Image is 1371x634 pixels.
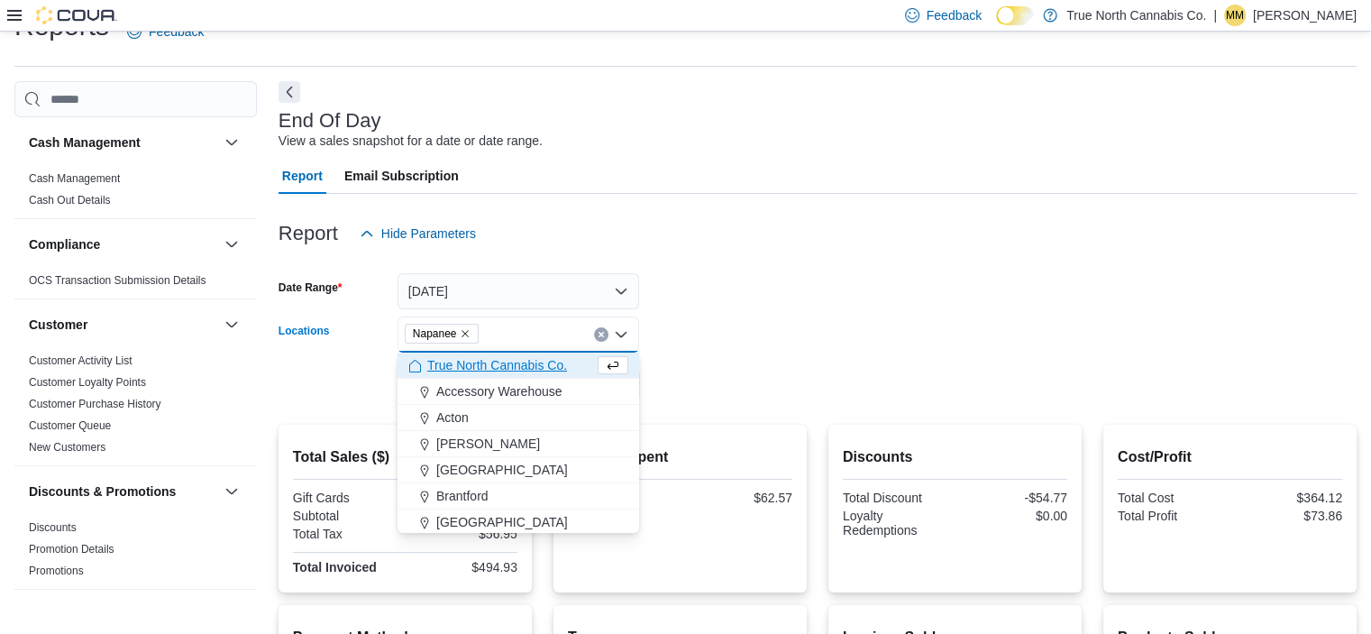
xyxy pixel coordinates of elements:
span: Cash Out Details [29,193,111,207]
span: Brantford [436,487,489,505]
div: $56.95 [408,527,517,541]
span: [PERSON_NAME] [436,435,540,453]
button: Close list of options [614,327,628,342]
span: New Customers [29,440,105,455]
button: Clear input [594,327,608,342]
h3: Report [279,223,338,244]
div: $0.00 [958,509,1067,523]
span: Dark Mode [996,25,997,26]
button: Acton [398,405,639,431]
a: Customer Activity List [29,354,133,367]
button: [GEOGRAPHIC_DATA] [398,457,639,483]
button: [PERSON_NAME] [398,431,639,457]
h3: Customer [29,316,87,334]
span: Promotion Details [29,542,114,556]
a: Promotion Details [29,543,114,556]
p: | [1213,5,1217,26]
div: Total Tax [293,527,402,541]
img: Cova [36,6,117,24]
h2: Discounts [843,446,1067,468]
div: $62.57 [683,491,792,505]
span: Feedback [927,6,982,24]
span: Customer Queue [29,418,111,433]
label: Locations [279,324,330,338]
button: Customer [29,316,217,334]
a: Customer Loyalty Points [29,376,146,389]
span: Email Subscription [344,158,459,194]
div: Gift Cards [293,491,402,505]
h2: Cost/Profit [1118,446,1342,468]
div: Discounts & Promotions [14,517,257,589]
span: Promotions [29,564,84,578]
button: Discounts & Promotions [221,481,242,502]
div: $364.12 [1233,491,1342,505]
button: Brantford [398,483,639,510]
span: Acton [436,409,469,427]
label: Date Range [279,280,343,295]
a: Cash Out Details [29,194,111,207]
h3: Cash Management [29,133,141,152]
span: Accessory Warehouse [436,382,562,400]
h3: End Of Day [279,110,381,132]
div: Compliance [14,270,257,299]
div: Marissa Milburn [1224,5,1246,26]
span: Napanee [413,325,457,343]
div: Total Profit [1118,509,1227,523]
span: Customer Activity List [29,354,133,368]
button: Remove Napanee from selection in this group [460,328,471,339]
a: OCS Transaction Submission Details [29,274,206,287]
span: Customer Loyalty Points [29,375,146,390]
p: [PERSON_NAME] [1253,5,1357,26]
button: [DATE] [398,273,639,309]
a: Cash Management [29,172,120,185]
span: OCS Transaction Submission Details [29,273,206,288]
a: New Customers [29,441,105,454]
div: Cash Management [14,168,257,218]
span: Discounts [29,520,77,535]
button: Discounts & Promotions [29,482,217,501]
span: Report [282,158,323,194]
div: Customer [14,350,257,465]
p: True North Cannabis Co. [1066,5,1206,26]
button: True North Cannabis Co. [398,353,639,379]
span: True North Cannabis Co. [427,356,567,374]
div: Loyalty Redemptions [843,509,952,538]
h3: Discounts & Promotions [29,482,176,501]
strong: Total Invoiced [293,560,377,574]
span: Feedback [149,23,204,41]
input: Dark Mode [996,6,1034,25]
a: Feedback [120,14,211,50]
button: [GEOGRAPHIC_DATA] [398,510,639,536]
a: Customer Purchase History [29,398,161,410]
button: Cash Management [29,133,217,152]
span: Napanee [405,324,480,344]
div: -$54.77 [958,491,1067,505]
div: Subtotal [293,509,402,523]
button: Compliance [29,235,217,253]
button: Customer [221,314,242,335]
span: Customer Purchase History [29,397,161,411]
span: MM [1226,5,1244,26]
button: Hide Parameters [352,216,483,252]
span: Hide Parameters [381,225,476,243]
button: Next [279,81,300,103]
div: $73.86 [1233,509,1342,523]
div: $494.93 [408,560,517,574]
span: [GEOGRAPHIC_DATA] [436,461,568,479]
a: Customer Queue [29,419,111,432]
span: [GEOGRAPHIC_DATA] [436,513,568,531]
h2: Average Spent [568,446,792,468]
button: Accessory Warehouse [398,379,639,405]
a: Promotions [29,565,84,577]
h3: Compliance [29,235,100,253]
span: Cash Management [29,171,120,186]
button: Compliance [221,234,242,255]
div: Total Discount [843,491,952,505]
h2: Total Sales ($) [293,446,517,468]
a: Discounts [29,521,77,534]
div: Total Cost [1118,491,1227,505]
button: Cash Management [221,132,242,153]
div: View a sales snapshot for a date or date range. [279,132,543,151]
